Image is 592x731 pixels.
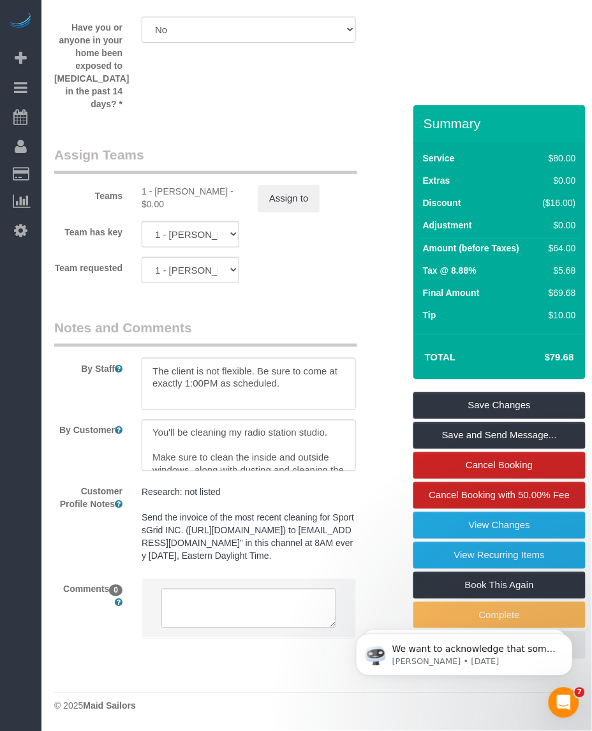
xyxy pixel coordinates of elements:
[423,196,461,209] label: Discount
[423,286,480,299] label: Final Amount
[258,185,320,212] button: Assign to
[45,17,132,110] label: Have you or anyone in your home been exposed to [MEDICAL_DATA] in the past 14 days? *
[507,352,574,363] h4: $79.68
[413,422,586,449] a: Save and Send Message...
[413,482,586,509] a: Cancel Booking with 50.00% Fee
[538,174,577,187] div: $0.00
[424,116,579,131] h3: Summary
[538,286,577,299] div: $69.68
[413,452,586,479] a: Cancel Booking
[538,152,577,165] div: $80.00
[54,318,357,347] legend: Notes and Comments
[45,257,132,274] label: Team requested
[538,264,577,277] div: $5.68
[423,264,477,277] label: Tax @ 8.88%
[83,701,135,711] strong: Maid Sailors
[109,585,122,596] span: 0
[413,512,586,539] a: View Changes
[54,145,357,174] legend: Assign Teams
[45,221,132,239] label: Team has key
[413,572,586,599] a: Book This Again
[549,688,579,718] iframe: Intercom live chat
[56,37,219,212] span: We want to acknowledge that some users may be experiencing lag or slower performance in our softw...
[45,185,132,202] label: Teams
[538,242,577,255] div: $64.00
[538,196,577,209] div: ($16.00)
[423,309,436,321] label: Tip
[142,185,239,210] div: 0 hours x $17.00/hour
[413,542,586,569] a: View Recurring Items
[142,486,356,563] pre: Research: not listed Send the invoice of the most recent cleaning for SportsGrid INC. ([URL][DOMA...
[423,174,450,187] label: Extras
[56,49,220,61] p: Message from Ellie, sent 1w ago
[337,607,592,697] iframe: Intercom notifications message
[423,219,472,232] label: Adjustment
[45,358,132,375] label: By Staff
[45,481,132,511] label: Customer Profile Notes
[45,579,132,609] label: Comments
[423,242,519,255] label: Amount (before Taxes)
[538,219,577,232] div: $0.00
[8,13,33,31] img: Automaid Logo
[54,700,579,713] div: © 2025
[429,490,570,501] span: Cancel Booking with 50.00% Fee
[575,688,585,698] span: 7
[45,420,132,437] label: By Customer
[425,351,456,362] strong: Total
[423,152,455,165] label: Service
[413,392,586,419] a: Save Changes
[538,309,577,321] div: $10.00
